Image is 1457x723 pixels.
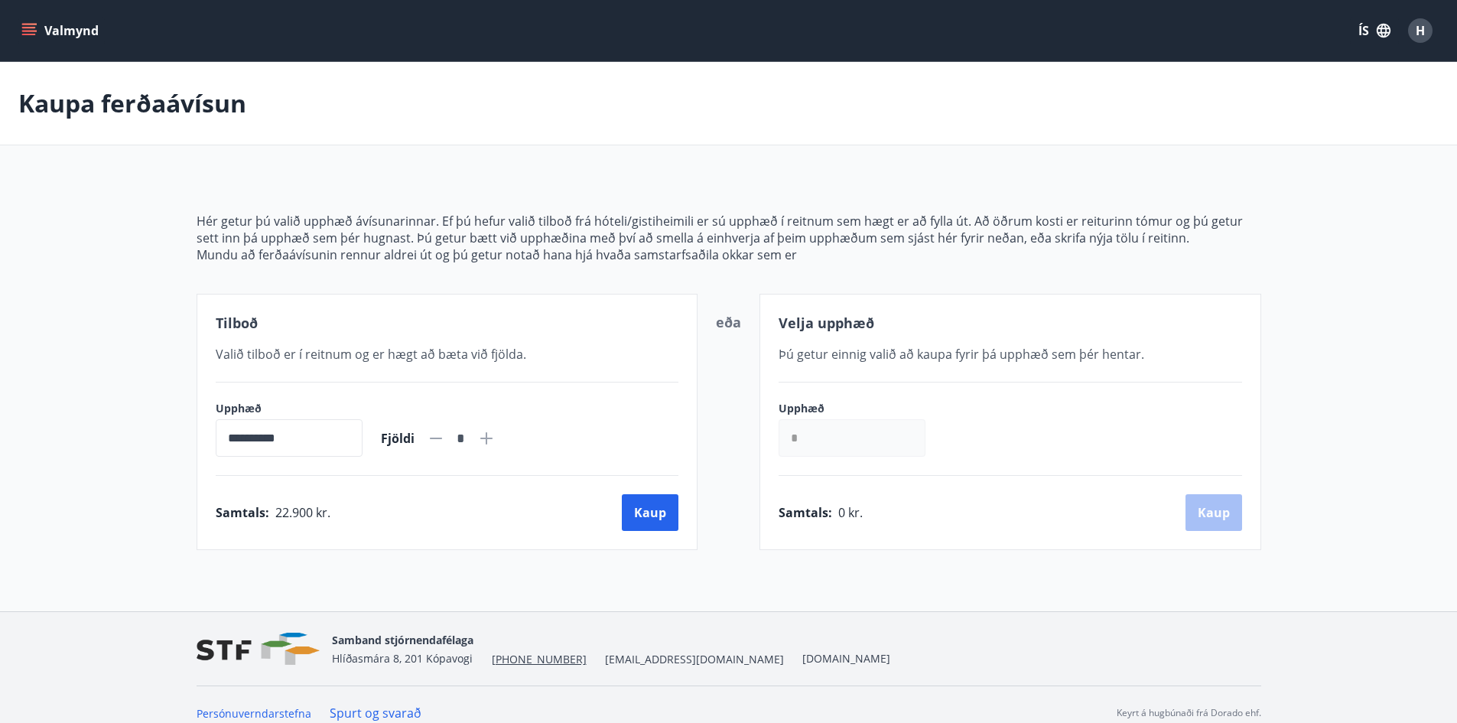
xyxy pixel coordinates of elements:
[18,86,246,120] p: Kaupa ferðaávísun
[838,504,863,521] span: 0 kr.
[779,504,832,521] span: Samtals :
[1350,17,1399,44] button: ÍS
[1117,706,1261,720] p: Keyrt á hugbúnaði frá Dorado ehf.
[18,17,105,44] button: menu
[197,633,320,666] img: vjCaq2fThgY3EUYqSgpjEiBg6WP39ov69hlhuPVN.png
[716,313,741,331] span: eða
[605,652,784,667] span: [EMAIL_ADDRESS][DOMAIN_NAME]
[381,430,415,447] span: Fjöldi
[1416,22,1425,39] span: H
[779,346,1144,363] span: Þú getur einnig valið að kaupa fyrir þá upphæð sem þér hentar.
[197,706,311,721] a: Persónuverndarstefna
[332,651,473,666] span: Hlíðasmára 8, 201 Kópavogi
[216,401,363,416] label: Upphæð
[275,504,330,521] span: 22.900 kr.
[330,705,421,721] a: Spurt og svarað
[216,346,526,363] span: Valið tilboð er í reitnum og er hægt að bæta við fjölda.
[1402,12,1439,49] button: H
[332,633,473,647] span: Samband stjórnendafélaga
[779,401,941,416] label: Upphæð
[622,494,678,531] button: Kaup
[779,314,874,332] span: Velja upphæð
[216,314,258,332] span: Tilboð
[492,652,587,666] tcxspan: Call +354 553-5040 via 3CX
[197,246,1261,263] p: Mundu að ferðaávísunin rennur aldrei út og þú getur notað hana hjá hvaða samstarfsaðila okkar sem er
[197,213,1261,246] p: Hér getur þú valið upphæð ávísunarinnar. Ef þú hefur valið tilboð frá hóteli/gistiheimili er sú u...
[802,651,890,666] a: [DOMAIN_NAME]
[216,504,269,521] span: Samtals :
